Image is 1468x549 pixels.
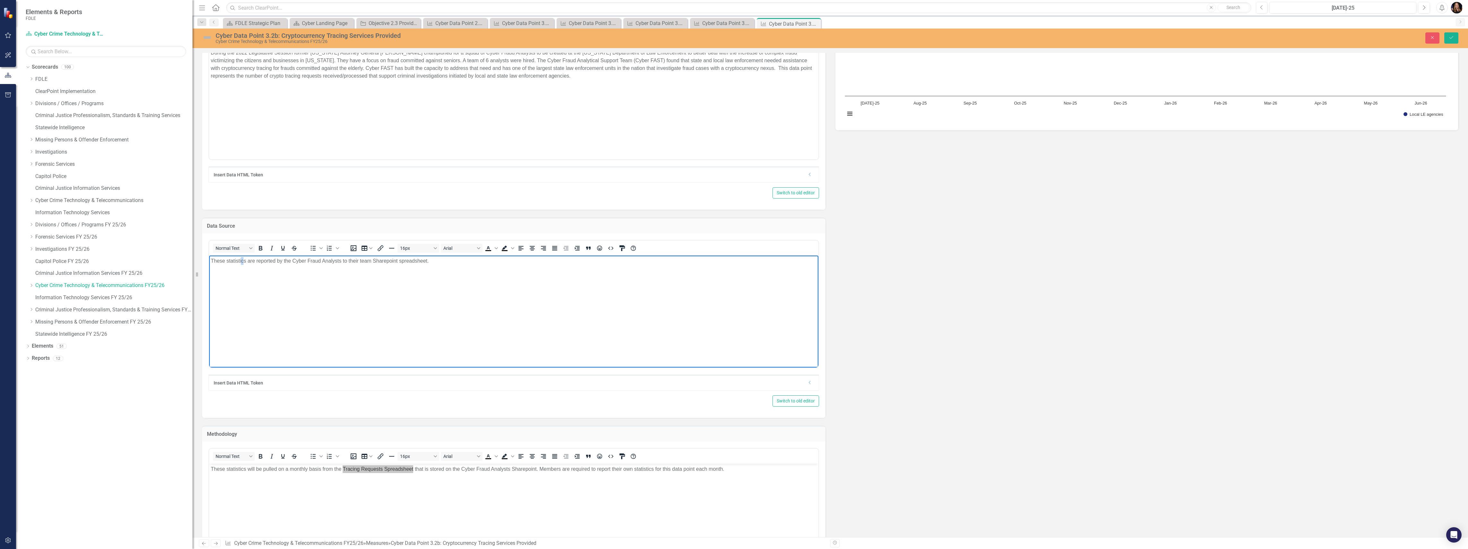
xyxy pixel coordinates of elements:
[1214,101,1227,106] text: Feb-26
[558,19,619,27] a: Cyber Data Point 3.1b Intercepts : Number of completed high-quality intercept services provided t...
[964,101,977,106] text: Sep-25
[324,244,340,253] div: Numbered list
[26,30,106,38] a: Cyber Crime Technology & Telecommunications FY25/26
[842,28,1452,124] div: Chart. Highcharts interactive chart.
[255,452,266,461] button: Bold
[516,452,526,461] button: Align left
[605,244,616,253] button: HTML Editor
[1404,112,1443,117] button: Show Local LE agencies
[502,19,552,27] div: Cyber Data Point 3.1a TSCM : Number of TSCM requests completed
[391,540,536,546] div: Cyber Data Point 3.2b: Cryptocurrency Tracing Services Provided
[443,246,475,251] span: Arial
[369,19,419,27] div: Objective 2.3 Provide FDLE Command Staff with cybercrime and cyber security trend analysis.
[35,306,192,314] a: Criminal Justice Professionalism, Standards & Training Services FY 25/26
[308,452,324,461] div: Bullet list
[35,331,192,338] a: Statewide Intelligence FY 25/26
[1114,101,1127,106] text: Dec-25
[1064,101,1077,106] text: Nov-25
[1164,101,1177,106] text: Jan-26
[266,244,277,253] button: Italic
[572,452,583,461] button: Increase indent
[35,185,192,192] a: Criminal Justice Information Services
[225,19,286,27] a: FDLE Strategic Plan
[845,109,854,118] button: View chart menu, Chart
[772,187,819,198] button: Switch to old editor
[772,395,819,407] button: Switch to old editor
[35,161,192,168] a: Forensic Services
[35,209,192,216] a: Information Technology Services
[35,173,192,180] a: Capitol Police
[35,124,192,131] a: Statewide Intelligence
[1446,527,1462,543] div: Open Intercom Messenger
[560,452,571,461] button: Decrease indent
[425,19,486,27] a: Cyber Data Point 2.3: Number of intelligence products created and/or disseminated to FDLE Command...
[583,452,594,461] button: Blockquote
[842,28,1449,124] svg: Interactive chart
[35,76,192,83] a: FDLE
[594,244,605,253] button: Emojis
[441,452,482,461] button: Font Arial
[216,454,247,459] span: Normal Text
[375,452,386,461] button: Insert/edit link
[225,540,825,547] div: » »
[35,282,192,289] a: Cyber Crime Technology & Telecommunications FY25/26
[266,452,277,461] button: Italic
[348,452,359,461] button: Insert image
[375,244,386,253] button: Insert/edit link
[1315,101,1327,106] text: Apr-26
[499,452,515,461] div: Background color Black
[3,7,14,19] img: ClearPoint Strategy
[861,101,880,106] text: [DATE]-25
[289,452,300,461] button: Strikethrough
[234,540,363,546] a: Cyber Crime Technology & Telecommunications FY25/26
[1414,101,1427,106] text: Jun-26
[214,172,804,178] div: Insert Data HTML Token
[617,244,627,253] button: CSS Editor
[397,244,439,253] button: Font size 16px
[483,244,499,253] div: Text color Black
[35,197,192,204] a: Cyber Crime Technology & Telecommunications
[1451,2,1463,13] img: Molly Akin
[35,294,192,301] a: Information Technology Services FY 25/26
[1226,5,1240,10] span: Search
[35,270,192,277] a: Criminal Justice Information Services FY 25/26
[207,223,821,229] h3: Data Source
[483,452,499,461] div: Text color Black
[213,244,255,253] button: Block Normal Text
[913,101,926,106] text: Aug-25
[213,452,255,461] button: Block Normal Text
[35,112,192,119] a: Criminal Justice Professionalism, Standards & Training Services
[56,343,67,349] div: 51
[35,136,192,144] a: Missing Persons & Offender Enforcement
[226,2,1251,13] input: Search ClearPoint...
[308,244,324,253] div: Bullet list
[636,19,686,27] div: Cyber Data Point 3.1c : Pathfinder
[277,452,288,461] button: Underline
[1269,2,1416,13] button: [DATE]-25
[202,32,212,43] img: Not Defined
[1217,3,1250,12] button: Search
[400,246,431,251] span: 16px
[35,258,192,265] a: Capitol Police FY 25/26
[35,88,192,95] a: ClearPoint Implementation
[443,454,475,459] span: Arial
[1364,101,1378,106] text: May-26
[538,244,549,253] button: Align right
[35,100,192,107] a: Divisions / Offices / Programs
[61,64,74,70] div: 100
[216,246,247,251] span: Normal Text
[359,244,375,253] button: Table
[291,19,352,27] a: Cyber Landing Page
[35,233,192,241] a: Forensic Services FY 25/26
[209,47,818,159] iframe: Rich Text Area
[605,452,616,461] button: HTML Editor
[277,244,288,253] button: Underline
[359,452,375,461] button: Table
[583,244,594,253] button: Blockquote
[207,431,821,437] h3: Methodology
[289,244,300,253] button: Strikethrough
[516,244,526,253] button: Align left
[35,221,192,229] a: Divisions / Offices / Programs FY 25/26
